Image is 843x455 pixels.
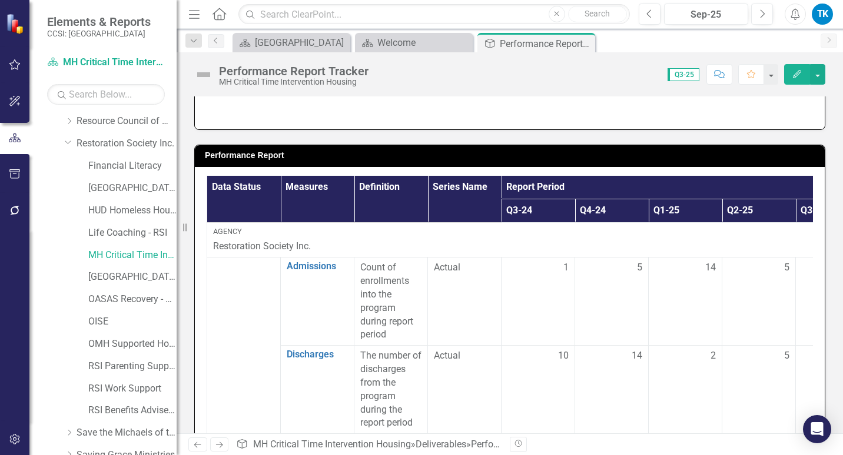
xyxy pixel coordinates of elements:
[88,159,177,173] a: Financial Literacy
[803,415,831,443] div: Open Intercom Messenger
[88,226,177,240] a: Life Coaching - RSI
[784,349,789,363] span: 5
[502,346,575,434] td: Double-Click to Edit
[428,257,502,346] td: Double-Click to Edit
[558,349,569,363] span: 10
[77,115,177,128] a: Resource Council of WNY
[205,151,819,160] h3: Performance Report
[88,249,177,262] a: MH Critical Time Intervention Housing
[194,65,213,84] img: Not Defined
[88,182,177,195] a: [GEOGRAPHIC_DATA]
[722,257,796,346] td: Double-Click to Edit
[354,257,428,346] td: Double-Click to Edit
[6,13,26,34] img: ClearPoint Strategy
[649,346,722,434] td: Double-Click to Edit
[649,257,722,346] td: Double-Click to Edit
[354,346,428,434] td: Double-Click to Edit
[784,261,789,275] span: 5
[219,65,369,78] div: Performance Report Tracker
[281,346,354,434] td: Double-Click to Edit Right Click for Context Menu
[500,36,592,51] div: Performance Report Tracker
[88,382,177,396] a: RSI Work Support
[563,261,569,275] span: 1
[416,439,466,450] a: Deliverables
[47,29,151,38] small: CCSI: [GEOGRAPHIC_DATA]
[722,346,796,434] td: Double-Click to Edit
[632,349,642,363] span: 14
[255,35,347,50] div: [GEOGRAPHIC_DATA]
[568,6,627,22] button: Search
[287,349,348,360] a: Discharges
[88,204,177,218] a: HUD Homeless Housing COC II
[47,15,151,29] span: Elements & Reports
[575,346,649,434] td: Double-Click to Edit
[668,68,699,81] span: Q3-25
[281,257,354,346] td: Double-Click to Edit Right Click for Context Menu
[711,349,716,363] span: 2
[77,426,177,440] a: Save the Michaels of the World
[235,35,347,50] a: [GEOGRAPHIC_DATA]
[47,56,165,69] a: MH Critical Time Intervention Housing
[377,35,470,50] div: Welcome
[358,35,470,50] a: Welcome
[575,257,649,346] td: Double-Click to Edit
[253,439,411,450] a: MH Critical Time Intervention Housing
[705,261,716,275] span: 14
[77,137,177,150] a: Restoration Society Inc.
[585,9,610,18] span: Search
[238,4,630,25] input: Search ClearPoint...
[88,404,177,417] a: ​RSI Benefits Advisement
[88,337,177,351] a: OMH Supported Housing
[47,84,165,105] input: Search Below...
[812,4,833,25] button: TK
[664,4,748,25] button: Sep-25
[502,257,575,346] td: Double-Click to Edit
[471,439,587,450] div: Performance Report Tracker
[219,78,369,86] div: MH Critical Time Intervention Housing
[668,8,744,22] div: Sep-25
[637,261,642,275] span: 5
[88,360,177,373] a: RSI Parenting Support
[287,261,348,272] a: Admissions
[88,315,177,329] a: OISE
[88,293,177,306] a: OASAS Recovery - Youth Clubhouse
[434,261,495,275] span: Actual
[236,438,501,451] div: » »
[88,270,177,284] a: [GEOGRAPHIC_DATA]
[434,349,495,363] span: Actual
[428,346,502,434] td: Double-Click to Edit
[360,261,421,342] div: Count of enrollments into the program during report period
[360,349,421,430] div: The number of discharges from the program during the report period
